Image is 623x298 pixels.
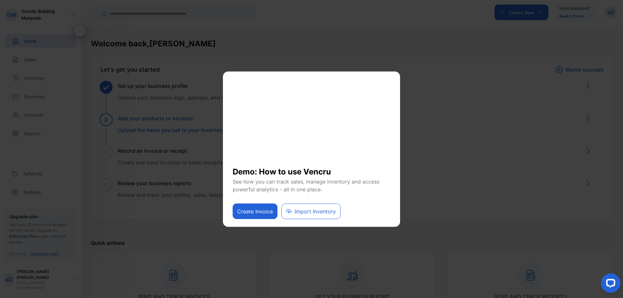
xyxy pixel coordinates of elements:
[233,177,390,193] p: See how you can track sales, manage inventory and access powerful analytics - all in one place.
[233,79,390,161] iframe: YouTube video player
[281,203,341,219] button: Import Inventory
[233,161,390,177] h1: Demo: How to use Vencru
[233,203,277,219] button: Create Invoice
[596,271,623,298] iframe: LiveChat chat widget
